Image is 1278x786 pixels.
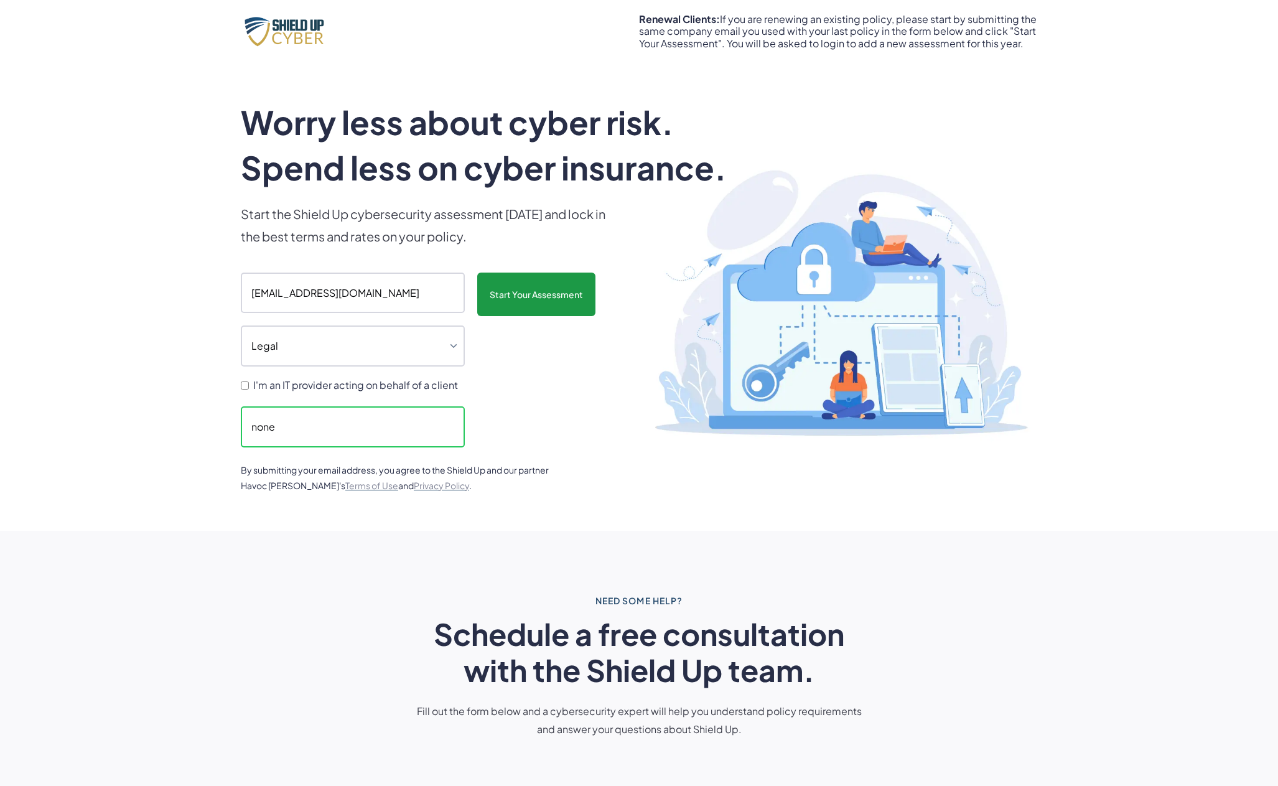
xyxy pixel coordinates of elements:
[639,12,720,26] strong: Renewal Clients:
[241,462,564,494] div: By submitting your email address, you agree to the Shield Up and our partner Havoc [PERSON_NAME]'...
[241,100,758,190] h1: Worry less about cyber risk. Spend less on cyber insurance.
[639,13,1037,49] div: If you are renewing an existing policy, please start by submitting the same company email you use...
[415,703,863,739] p: Fill out the form below and a cybersecurity expert will help you understand policy requirements a...
[595,593,683,609] div: Need some help?
[345,480,398,491] a: Terms of Use
[241,381,249,390] input: I'm an IT provider acting on behalf of a client
[253,379,458,391] span: I'm an IT provider acting on behalf of a client
[477,273,595,316] input: Start Your Assessment
[241,203,614,248] p: Start the Shield Up cybersecurity assessment [DATE] and lock in the best terms and rates on your ...
[414,480,469,491] a: Privacy Policy
[241,273,614,447] form: scanform
[415,616,863,688] h2: Schedule a free consultation with the Shield Up team.
[241,406,465,447] input: Enter your company website
[241,14,334,49] img: Shield Up Cyber Logo
[241,273,465,314] input: Enter your company email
